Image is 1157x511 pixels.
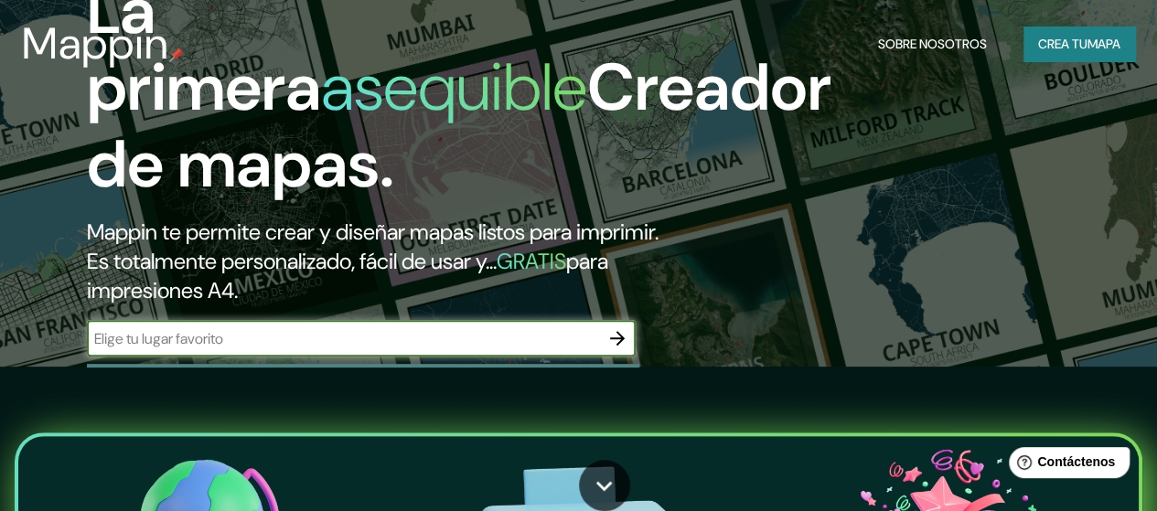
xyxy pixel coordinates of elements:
button: Sobre nosotros [871,27,994,61]
input: Elige tu lugar favorito [87,328,599,349]
font: Mappin te permite crear y diseñar mapas listos para imprimir. [87,218,659,246]
font: GRATIS [497,247,566,275]
font: Es totalmente personalizado, fácil de usar y... [87,247,497,275]
font: Sobre nosotros [878,36,987,52]
img: pin de mapeo [169,48,184,62]
font: mapa [1087,36,1120,52]
iframe: Lanzador de widgets de ayuda [994,440,1137,491]
font: para impresiones A4. [87,247,608,304]
font: Mappin [22,15,169,72]
font: Creador de mapas. [87,45,831,207]
font: Crea tu [1038,36,1087,52]
button: Crea tumapa [1023,27,1135,61]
